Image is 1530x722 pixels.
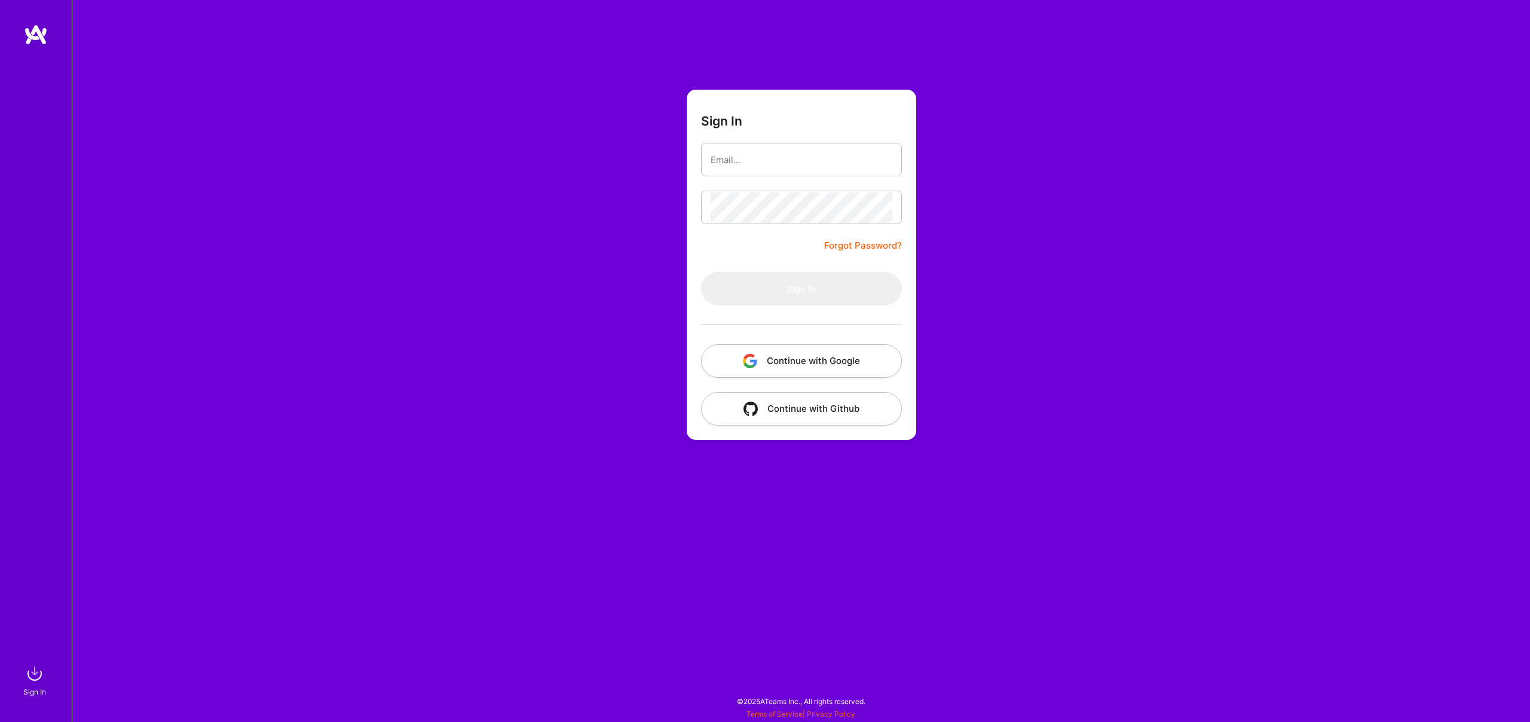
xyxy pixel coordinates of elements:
a: Forgot Password? [824,238,902,253]
img: icon [743,354,757,368]
div: Sign In [23,686,46,698]
span: | [746,709,855,718]
img: logo [24,24,48,45]
h3: Sign In [701,114,742,129]
button: Sign In [701,272,902,305]
input: Email... [711,145,892,175]
button: Continue with Google [701,344,902,378]
div: © 2025 ATeams Inc., All rights reserved. [72,686,1530,716]
a: Terms of Service [746,709,803,718]
a: Privacy Policy [807,709,855,718]
a: sign inSign In [25,662,47,698]
img: sign in [23,662,47,686]
img: icon [743,402,758,416]
button: Continue with Github [701,392,902,426]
